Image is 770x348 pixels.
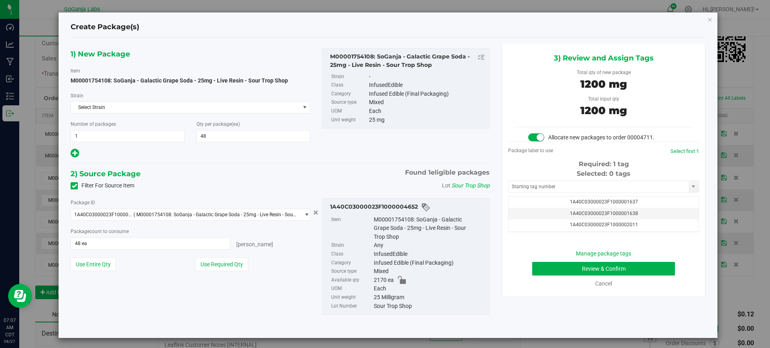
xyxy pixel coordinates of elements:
div: 25 mg [369,116,485,125]
div: 1A40C03000023F1000004652 [330,203,485,212]
label: Source type [331,267,372,276]
span: 1200 mg [580,78,627,91]
input: 1 [71,131,184,142]
span: Total input qty [588,96,619,102]
span: count [89,229,102,234]
span: Qty per package [197,121,240,127]
span: 1A40C03000023F1000001637 [570,199,638,205]
span: 1A40C03000023F1000002011 [570,222,638,227]
span: 1 [428,169,431,176]
span: Found eligible packages [405,168,490,177]
input: 48 [197,131,310,142]
div: InfusedEdible [369,81,485,90]
div: 25 Milligram [374,293,485,302]
label: Strain [331,241,372,250]
span: select [689,181,699,192]
button: Review & Confirm [532,262,675,276]
span: 1A40C03000023F1000001638 [570,211,638,216]
label: Filter For Source Item [71,181,134,190]
h4: Create Package(s) [71,22,139,32]
span: Package label to use [508,148,553,153]
div: InfusedEdible [374,250,485,259]
div: M00001754108: SoGanja - Galactic Grape Soda - 25mg - Live Resin - Sour Trop Shop [374,215,485,241]
span: [PERSON_NAME] [236,241,273,247]
span: Package ID [71,200,95,205]
span: Select Strain [71,102,300,113]
label: UOM [331,107,367,116]
label: Class [331,81,367,90]
span: Sour Trop Shop [452,182,490,189]
label: Source type [331,98,367,107]
div: Infused Edible (Final Packaging) [369,90,485,99]
label: UOM [331,284,372,293]
label: Category [331,259,372,268]
a: Cancel [595,280,612,287]
button: Use Required Qty [195,257,248,271]
span: Required: 1 tag [579,160,629,168]
span: (ea) [231,121,240,127]
label: Item [71,67,80,74]
a: Select first 1 [671,148,699,154]
label: Strain [331,72,367,81]
div: Each [369,107,485,116]
span: 1200 mg [580,104,627,117]
span: select [300,209,310,220]
div: Any [374,241,485,250]
a: Manage package tags [576,250,631,257]
label: Unit weight [331,293,372,302]
div: M00001754108: SoGanja - Galactic Grape Soda - 25mg - Live Resin - Sour Trop Shop [330,52,485,69]
span: Selected: 0 tags [577,170,630,177]
label: Strain [71,92,83,99]
span: select [300,102,310,113]
span: Allocate new packages to order 00004711. [548,134,654,141]
span: M00001754108: SoGanja - Galactic Grape Soda - 25mg - Live Resin - Sour Trop Shop [71,77,288,84]
label: Item [331,215,372,241]
span: 2) Source Package [71,168,140,180]
span: 1) New Package [71,48,130,60]
div: Mixed [369,98,485,107]
div: - [369,72,485,81]
span: Lot [442,182,450,189]
span: Package to consume [71,229,129,234]
label: Lot Number [331,302,372,311]
span: 2170 ea [374,276,394,285]
div: Mixed [374,267,485,276]
span: 3) Review and Assign Tags [554,52,654,64]
label: Class [331,250,372,259]
label: Unit weight [331,116,367,125]
div: Sour Trop Shop [374,302,485,311]
iframe: Resource center [8,284,32,308]
button: Cancel button [311,207,321,218]
input: 48 ea [71,238,230,249]
span: Number of packages [71,121,116,127]
span: Add new output [71,151,79,158]
span: ( M00001754108: SoGanja - Galactic Grape Soda - 25mg - Live Resin - Sour Trop Shop ) [134,212,297,217]
span: 1A40C03000023F1000004652 [74,212,134,217]
button: Use Entire Qty [71,257,116,271]
span: Total qty of new package [577,70,631,75]
label: Available qty [331,276,372,285]
div: Each [374,284,485,293]
input: Starting tag number [509,181,689,192]
label: Category [331,90,367,99]
div: Infused Edible (Final Packaging) [374,259,485,268]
